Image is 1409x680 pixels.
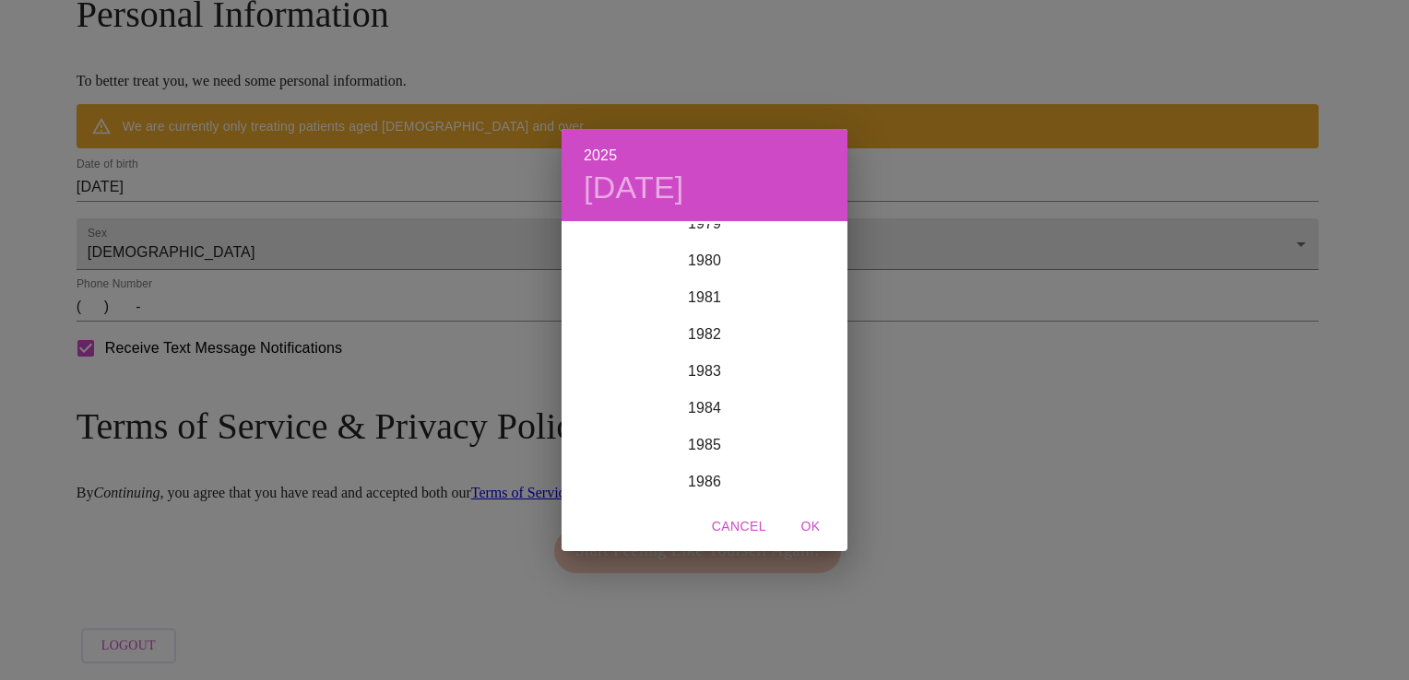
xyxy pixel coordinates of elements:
[704,510,774,544] button: Cancel
[584,143,617,169] button: 2025
[788,515,833,538] span: OK
[562,353,847,390] div: 1983
[562,205,847,242] div: 1979
[562,279,847,316] div: 1981
[781,510,840,544] button: OK
[584,169,684,207] button: [DATE]
[562,242,847,279] div: 1980
[562,463,847,500] div: 1986
[712,515,766,538] span: Cancel
[562,427,847,463] div: 1985
[562,316,847,353] div: 1982
[562,390,847,427] div: 1984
